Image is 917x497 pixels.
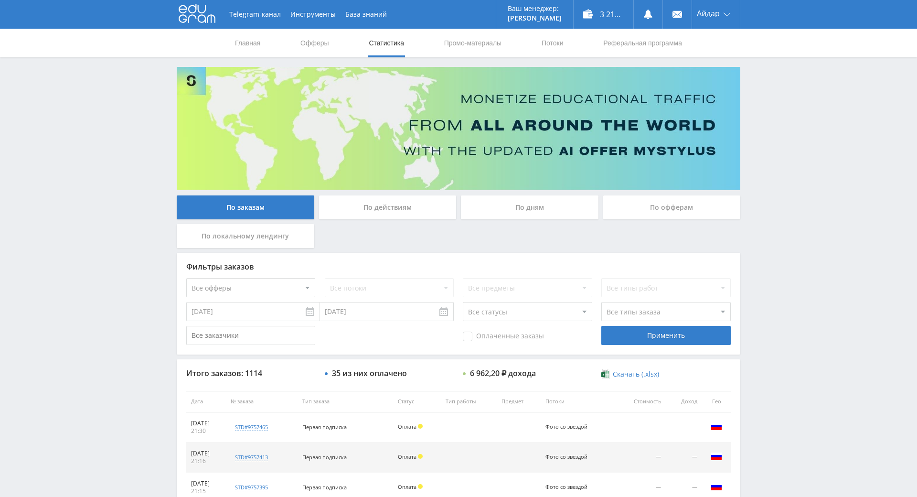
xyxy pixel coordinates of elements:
div: По действиям [319,195,457,219]
span: Оплата [398,423,416,430]
div: Фильтры заказов [186,262,731,271]
div: Фото со звездой [545,424,588,430]
span: Холд [418,484,423,489]
div: Фото со звездой [545,484,588,490]
th: Предмет [497,391,541,412]
a: Главная [234,29,261,57]
span: Первая подписка [302,454,347,461]
div: std#9757413 [235,454,268,461]
div: Фото со звездой [545,454,588,460]
span: Оплата [398,483,416,490]
div: [DATE] [191,420,221,427]
div: 21:16 [191,457,221,465]
span: Оплаченные заказы [463,332,544,341]
div: 35 из них оплачено [332,369,407,378]
p: [PERSON_NAME] [508,14,562,22]
div: Применить [601,326,730,345]
span: Первая подписка [302,423,347,431]
img: Banner [177,67,740,190]
span: Первая подписка [302,484,347,491]
th: № заказа [226,391,298,412]
div: std#9757465 [235,423,268,431]
div: По заказам [177,195,314,219]
th: Статус [393,391,441,412]
div: 21:15 [191,487,221,495]
span: Оплата [398,453,416,460]
div: std#9757395 [235,484,268,491]
span: Скачать (.xlsx) [613,370,659,378]
span: Холд [418,454,423,459]
span: Айдар [697,10,720,17]
div: 21:30 [191,427,221,435]
td: — [614,412,666,443]
td: — [614,443,666,473]
img: rus.png [711,421,722,432]
div: По дням [461,195,598,219]
img: rus.png [711,451,722,462]
th: Стоимость [614,391,666,412]
div: По локальному лендингу [177,224,314,248]
p: Ваш менеджер: [508,5,562,12]
th: Гео [702,391,731,412]
a: Статистика [368,29,405,57]
a: Скачать (.xlsx) [601,369,659,379]
div: [DATE] [191,480,221,487]
th: Доход [666,391,702,412]
a: Реферальная программа [602,29,683,57]
img: rus.png [711,481,722,492]
th: Дата [186,391,226,412]
th: Тип работы [441,391,496,412]
a: Промо-материалы [443,29,502,57]
span: Холд [418,424,423,429]
td: — [666,443,702,473]
a: Офферы [299,29,330,57]
th: Тип заказа [298,391,393,412]
div: 6 962,20 ₽ дохода [470,369,536,378]
a: Потоки [541,29,565,57]
div: По офферам [603,195,741,219]
div: Итого заказов: 1114 [186,369,315,378]
img: xlsx [601,369,609,378]
th: Потоки [541,391,614,412]
td: — [666,412,702,443]
div: [DATE] [191,450,221,457]
input: Все заказчики [186,326,315,345]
